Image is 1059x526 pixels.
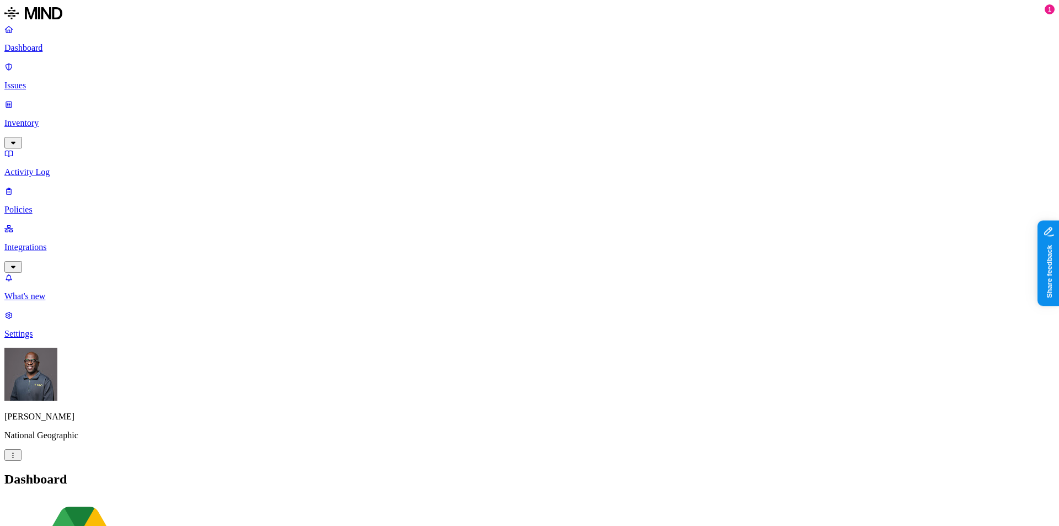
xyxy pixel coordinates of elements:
a: Inventory [4,99,1055,147]
a: Dashboard [4,24,1055,53]
a: Integrations [4,224,1055,271]
img: Gregory Thomas [4,348,57,401]
p: Inventory [4,118,1055,128]
p: Activity Log [4,167,1055,177]
p: What's new [4,291,1055,301]
div: 1 [1045,4,1055,14]
a: MIND [4,4,1055,24]
p: National Geographic [4,431,1055,440]
p: Settings [4,329,1055,339]
a: Settings [4,310,1055,339]
a: What's new [4,273,1055,301]
a: Policies [4,186,1055,215]
p: Dashboard [4,43,1055,53]
p: Policies [4,205,1055,215]
h2: Dashboard [4,472,1055,487]
p: Integrations [4,242,1055,252]
p: Issues [4,81,1055,91]
a: Activity Log [4,148,1055,177]
a: Issues [4,62,1055,91]
img: MIND [4,4,62,22]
